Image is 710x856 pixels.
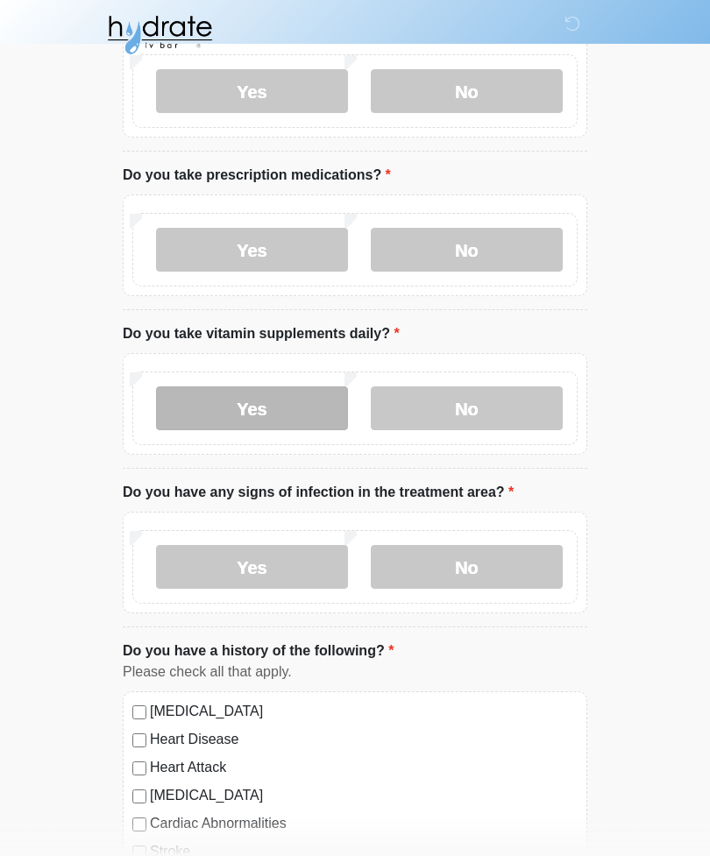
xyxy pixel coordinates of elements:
label: Yes [156,387,348,431]
label: [MEDICAL_DATA] [150,786,578,807]
label: Yes [156,229,348,272]
label: Do you take prescription medications? [123,166,391,187]
label: No [371,70,563,114]
div: Please check all that apply. [123,662,587,683]
label: Do you have any signs of infection in the treatment area? [123,483,514,504]
label: Yes [156,70,348,114]
input: [MEDICAL_DATA] [132,706,146,720]
label: Cardiac Abnormalities [150,814,578,835]
label: Do you have a history of the following? [123,641,394,662]
label: No [371,546,563,590]
label: Heart Disease [150,730,578,751]
label: [MEDICAL_DATA] [150,702,578,723]
input: Heart Disease [132,734,146,748]
input: Heart Attack [132,762,146,776]
label: No [371,229,563,272]
input: Cardiac Abnormalities [132,818,146,832]
label: Do you take vitamin supplements daily? [123,324,400,345]
label: Heart Attack [150,758,578,779]
label: Yes [156,546,348,590]
input: [MEDICAL_DATA] [132,790,146,804]
label: No [371,387,563,431]
img: Hydrate IV Bar - Fort Collins Logo [105,13,214,57]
